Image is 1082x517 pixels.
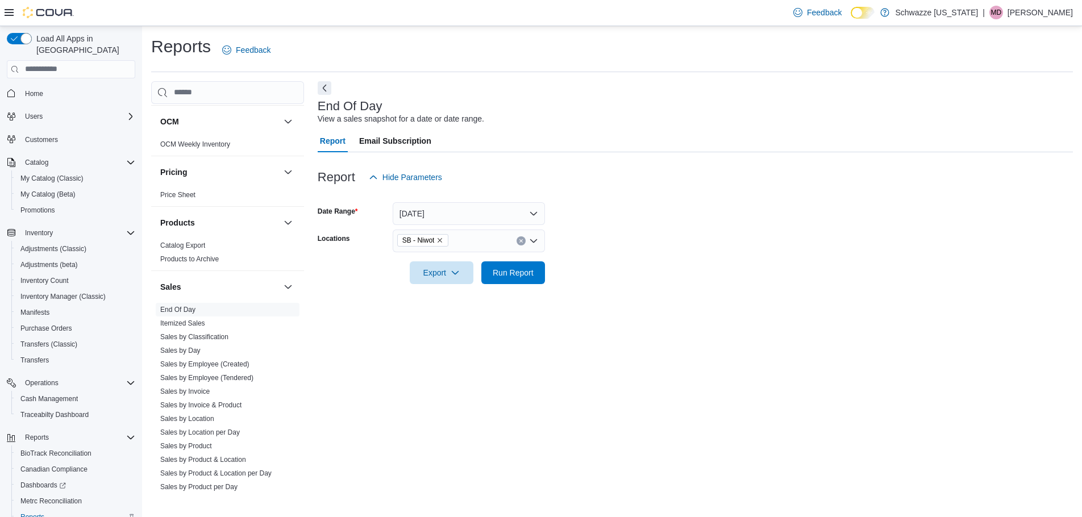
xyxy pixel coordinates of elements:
button: Open list of options [529,236,538,245]
span: Price Sheet [160,190,195,199]
span: Cash Management [16,392,135,406]
span: Adjustments (beta) [16,258,135,272]
span: My Catalog (Beta) [16,187,135,201]
a: Promotions [16,203,60,217]
span: Hide Parameters [382,172,442,183]
button: Sales [281,280,295,294]
span: Sales by Product [160,441,212,451]
a: Sales by Product & Location per Day [160,469,272,477]
button: Canadian Compliance [11,461,140,477]
h3: End Of Day [318,99,382,113]
p: Schwazze [US_STATE] [895,6,978,19]
button: Users [2,109,140,124]
button: Pricing [160,166,279,178]
a: Sales by Product & Location [160,456,246,464]
button: Next [318,81,331,95]
span: Sales by Location per Day [160,428,240,437]
button: Operations [20,376,63,390]
input: Dark Mode [851,7,875,19]
button: Transfers [11,352,140,368]
a: Inventory Manager (Classic) [16,290,110,303]
button: Inventory Manager (Classic) [11,289,140,305]
button: Products [281,216,295,230]
span: SB - Niwot [402,235,435,246]
a: My Catalog (Beta) [16,187,80,201]
span: Export [417,261,467,284]
button: Cash Management [11,391,140,407]
span: Inventory Manager (Classic) [16,290,135,303]
span: Inventory [20,226,135,240]
span: Dashboards [16,478,135,492]
a: Sales by Product [160,442,212,450]
span: Manifests [20,308,49,317]
span: Catalog [20,156,135,169]
button: Operations [2,375,140,391]
span: Sales by Classification [160,332,228,341]
a: Metrc Reconciliation [16,494,86,508]
a: Itemized Sales [160,319,205,327]
span: BioTrack Reconciliation [16,447,135,460]
a: Sales by Employee (Tendered) [160,374,253,382]
h3: OCM [160,116,179,127]
span: Canadian Compliance [20,465,88,474]
button: Manifests [11,305,140,320]
a: Customers [20,133,63,147]
button: Adjustments (beta) [11,257,140,273]
button: Customers [2,131,140,148]
button: OCM [281,115,295,128]
span: Operations [25,378,59,387]
a: Adjustments (beta) [16,258,82,272]
span: Inventory Manager (Classic) [20,292,106,301]
button: Home [2,85,140,102]
span: Sales by Employee (Created) [160,360,249,369]
a: Transfers [16,353,53,367]
span: Reports [25,433,49,442]
span: Cash Management [20,394,78,403]
button: Reports [2,430,140,445]
button: Inventory [20,226,57,240]
a: Sales by Location per Day [160,428,240,436]
span: Customers [25,135,58,144]
span: Manifests [16,306,135,319]
button: Hide Parameters [364,166,447,189]
button: Remove SB - Niwot from selection in this group [436,237,443,244]
span: Email Subscription [359,130,431,152]
button: Adjustments (Classic) [11,241,140,257]
h3: Pricing [160,166,187,178]
a: Catalog Export [160,241,205,249]
div: View a sales snapshot for a date or date range. [318,113,484,125]
span: Adjustments (Classic) [20,244,86,253]
button: Metrc Reconciliation [11,493,140,509]
button: Transfers (Classic) [11,336,140,352]
span: Sales by Product per Day [160,482,238,491]
span: OCM Weekly Inventory [160,140,230,149]
span: BioTrack Reconciliation [20,449,91,458]
span: My Catalog (Classic) [20,174,84,183]
div: OCM [151,137,304,156]
div: Pricing [151,188,304,206]
span: Dashboards [20,481,66,490]
a: Feedback [789,1,846,24]
span: Inventory Count [16,274,135,287]
a: Sales by Employee (Created) [160,360,249,368]
button: Users [20,110,47,123]
a: End Of Day [160,306,195,314]
span: Customers [20,132,135,147]
a: Cash Management [16,392,82,406]
span: Traceabilty Dashboard [20,410,89,419]
span: Products to Archive [160,255,219,264]
a: Dashboards [11,477,140,493]
h3: Products [160,217,195,228]
a: Home [20,87,48,101]
button: [DATE] [393,202,545,225]
span: Sales by Invoice [160,387,210,396]
span: Sales by Day [160,346,201,355]
a: Canadian Compliance [16,462,92,476]
div: Sales [151,303,304,498]
span: Feedback [236,44,270,56]
a: My Catalog (Classic) [16,172,88,185]
span: Transfers (Classic) [20,340,77,349]
button: OCM [160,116,279,127]
a: Adjustments (Classic) [16,242,91,256]
a: Traceabilty Dashboard [16,408,93,422]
